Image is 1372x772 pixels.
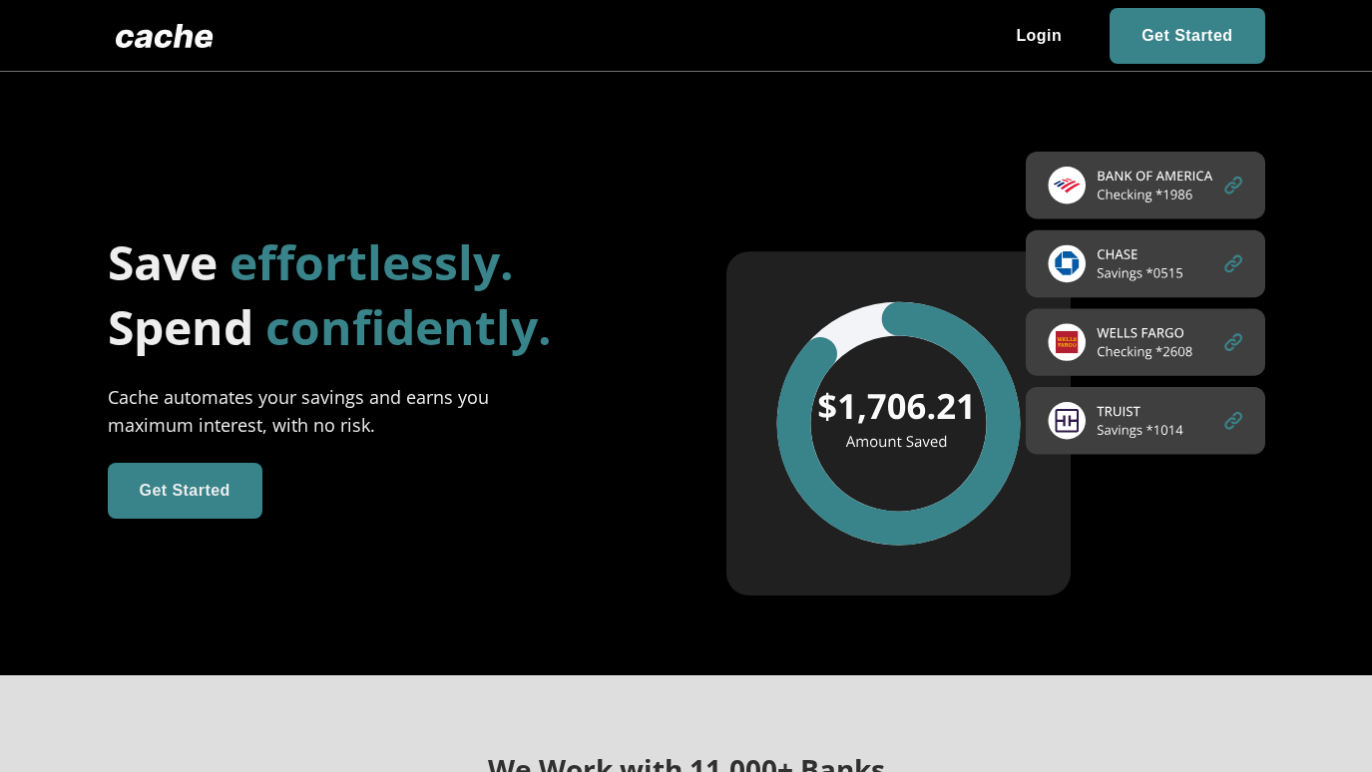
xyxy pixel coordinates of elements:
[108,463,262,519] a: Get Started
[108,383,537,439] div: Cache automates your savings and earns you maximum interest, with no risk.
[229,229,514,294] span: effortlessly.
[108,16,222,56] img: Logo
[108,294,647,359] h1: Spend
[726,152,1265,595] img: Amount Saved
[1110,8,1264,64] a: Get Started
[108,229,647,294] h1: Save
[265,294,552,359] span: confidently.
[984,8,1094,64] a: Login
